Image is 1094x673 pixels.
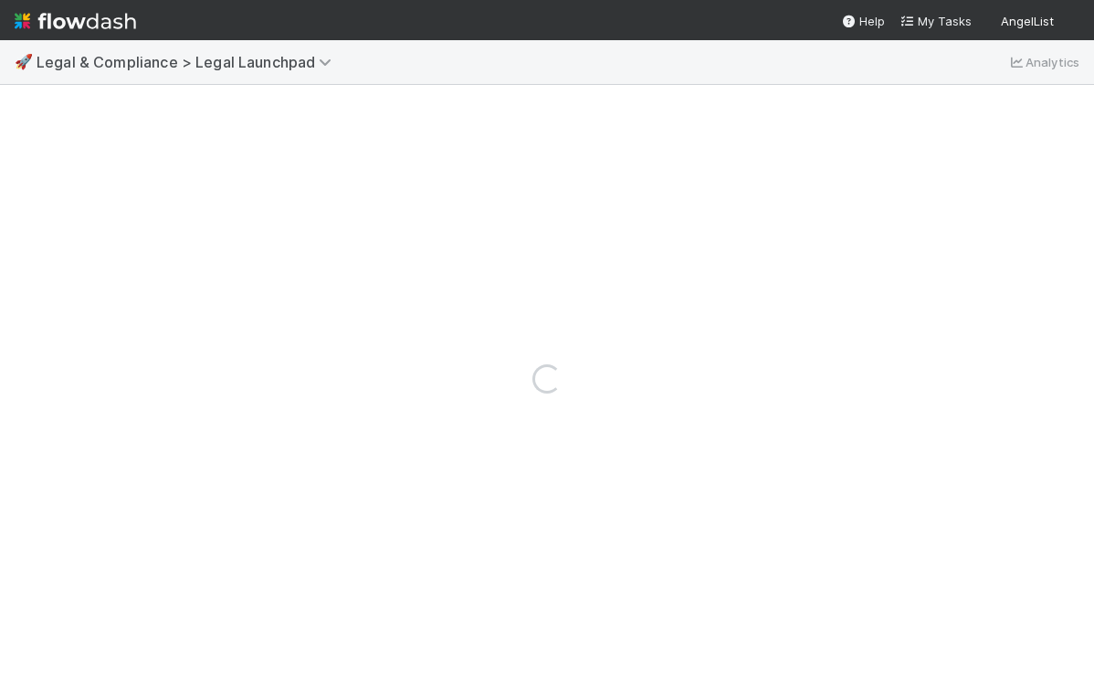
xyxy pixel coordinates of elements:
[899,14,972,28] span: My Tasks
[841,12,885,30] div: Help
[15,54,33,69] span: 🚀
[15,5,136,37] img: logo-inverted-e16ddd16eac7371096b0.svg
[37,53,341,71] span: Legal & Compliance > Legal Launchpad
[1007,51,1079,73] a: Analytics
[1001,14,1054,28] span: AngelList
[1061,13,1079,31] img: avatar_0b1dbcb8-f701-47e0-85bc-d79ccc0efe6c.png
[899,12,972,30] a: My Tasks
